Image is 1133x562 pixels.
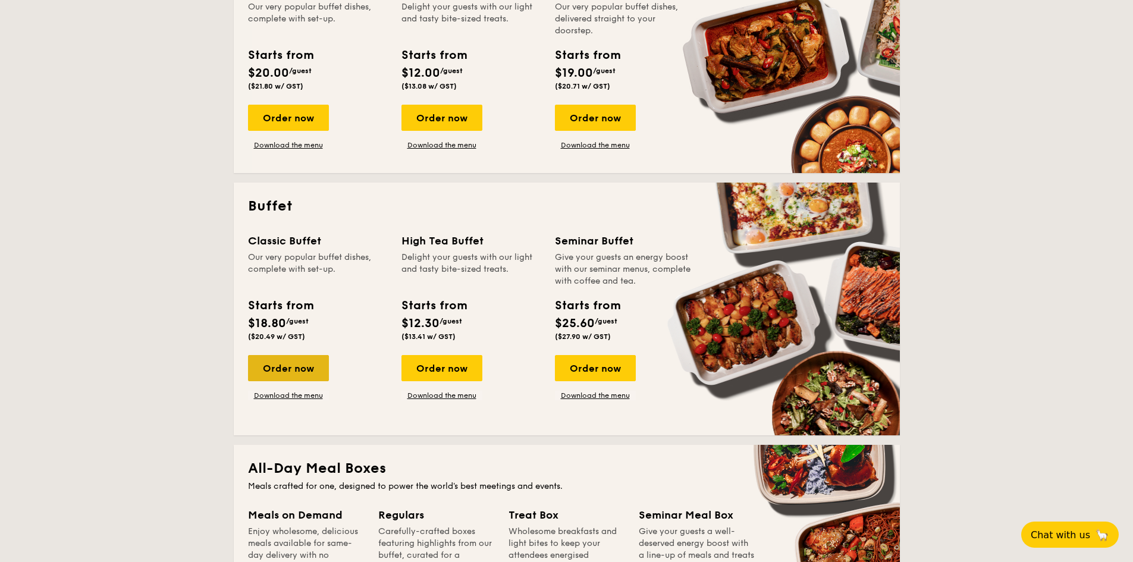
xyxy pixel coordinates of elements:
[555,332,611,341] span: ($27.90 w/ GST)
[401,105,482,131] div: Order now
[248,252,387,287] div: Our very popular buffet dishes, complete with set-up.
[555,391,636,400] a: Download the menu
[286,317,309,325] span: /guest
[1021,522,1119,548] button: Chat with us🦙
[509,507,624,523] div: Treat Box
[248,507,364,523] div: Meals on Demand
[555,297,620,315] div: Starts from
[248,105,329,131] div: Order now
[593,67,616,75] span: /guest
[555,252,694,287] div: Give your guests an energy boost with our seminar menus, complete with coffee and tea.
[248,140,329,150] a: Download the menu
[401,66,440,80] span: $12.00
[248,82,303,90] span: ($21.80 w/ GST)
[248,197,886,216] h2: Buffet
[248,355,329,381] div: Order now
[248,459,886,478] h2: All-Day Meal Boxes
[555,66,593,80] span: $19.00
[248,1,387,37] div: Our very popular buffet dishes, complete with set-up.
[401,252,541,287] div: Delight your guests with our light and tasty bite-sized treats.
[248,46,313,64] div: Starts from
[248,332,305,341] span: ($20.49 w/ GST)
[555,355,636,381] div: Order now
[555,316,595,331] span: $25.60
[401,46,466,64] div: Starts from
[401,297,466,315] div: Starts from
[440,67,463,75] span: /guest
[378,507,494,523] div: Regulars
[555,233,694,249] div: Seminar Buffet
[401,1,541,37] div: Delight your guests with our light and tasty bite-sized treats.
[248,297,313,315] div: Starts from
[595,317,617,325] span: /guest
[1095,528,1109,542] span: 🦙
[248,316,286,331] span: $18.80
[401,233,541,249] div: High Tea Buffet
[248,233,387,249] div: Classic Buffet
[248,66,289,80] span: $20.00
[555,105,636,131] div: Order now
[555,1,694,37] div: Our very popular buffet dishes, delivered straight to your doorstep.
[401,140,482,150] a: Download the menu
[555,46,620,64] div: Starts from
[401,316,440,331] span: $12.30
[401,82,457,90] span: ($13.08 w/ GST)
[289,67,312,75] span: /guest
[555,140,636,150] a: Download the menu
[248,481,886,492] div: Meals crafted for one, designed to power the world's best meetings and events.
[555,82,610,90] span: ($20.71 w/ GST)
[1031,529,1090,541] span: Chat with us
[440,317,462,325] span: /guest
[248,391,329,400] a: Download the menu
[401,332,456,341] span: ($13.41 w/ GST)
[639,507,755,523] div: Seminar Meal Box
[401,391,482,400] a: Download the menu
[401,355,482,381] div: Order now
